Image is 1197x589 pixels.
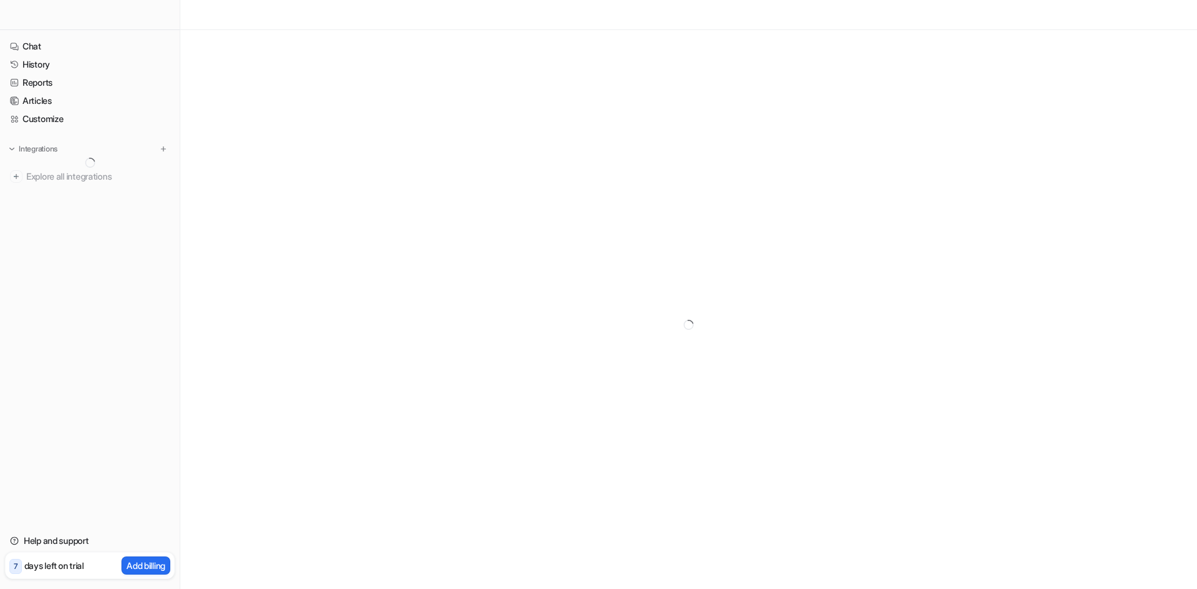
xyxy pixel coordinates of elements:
[5,38,175,55] a: Chat
[5,143,61,155] button: Integrations
[5,110,175,128] a: Customize
[121,556,170,575] button: Add billing
[5,74,175,91] a: Reports
[14,561,18,572] p: 7
[126,559,165,572] p: Add billing
[5,532,175,550] a: Help and support
[8,145,16,153] img: expand menu
[5,168,175,185] a: Explore all integrations
[24,559,84,572] p: days left on trial
[5,92,175,110] a: Articles
[10,170,23,183] img: explore all integrations
[5,56,175,73] a: History
[26,166,170,187] span: Explore all integrations
[19,144,58,154] p: Integrations
[159,145,168,153] img: menu_add.svg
